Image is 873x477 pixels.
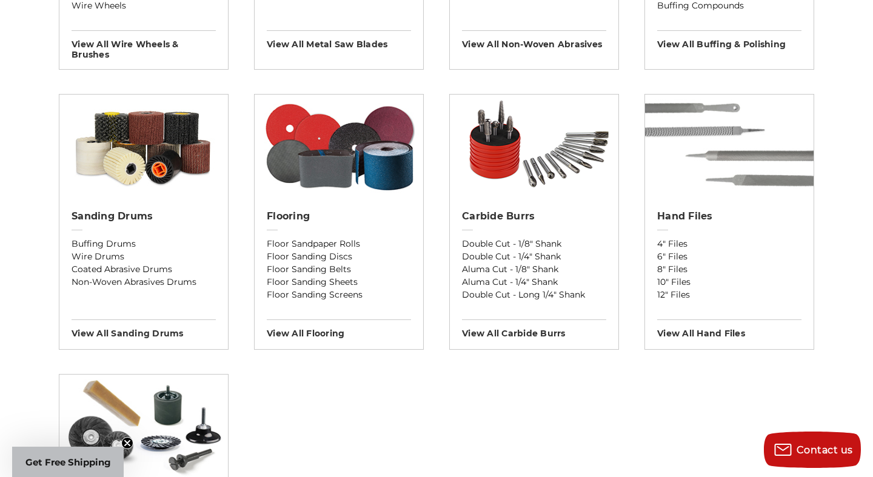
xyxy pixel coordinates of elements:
[797,444,853,456] span: Contact us
[764,432,861,468] button: Contact us
[462,250,606,263] a: Double Cut - 1/4" Shank
[255,95,423,198] img: Flooring
[72,263,216,276] a: Coated Abrasive Drums
[462,210,606,222] h2: Carbide Burrs
[267,210,411,222] h2: Flooring
[462,319,606,339] h3: View All carbide burrs
[462,289,606,301] a: Double Cut - Long 1/4" Shank
[72,319,216,339] h3: View All sanding drums
[657,250,801,263] a: 6" Files
[267,263,411,276] a: Floor Sanding Belts
[267,250,411,263] a: Floor Sanding Discs
[72,30,216,60] h3: View All wire wheels & brushes
[657,30,801,50] h3: View All buffing & polishing
[267,276,411,289] a: Floor Sanding Sheets
[267,289,411,301] a: Floor Sanding Screens
[657,263,801,276] a: 8" Files
[462,238,606,250] a: Double Cut - 1/8" Shank
[657,289,801,301] a: 12" Files
[657,238,801,250] a: 4" Files
[462,263,606,276] a: Aluma Cut - 1/8" Shank
[267,238,411,250] a: Floor Sandpaper Rolls
[59,95,228,198] img: Sanding Drums
[121,437,133,449] button: Close teaser
[657,276,801,289] a: 10" Files
[657,210,801,222] h2: Hand Files
[645,95,814,198] img: Hand Files
[657,319,801,339] h3: View All hand files
[450,95,618,198] img: Carbide Burrs
[72,250,216,263] a: Wire Drums
[72,210,216,222] h2: Sanding Drums
[267,319,411,339] h3: View All flooring
[72,276,216,289] a: Non-Woven Abrasives Drums
[72,238,216,250] a: Buffing Drums
[462,276,606,289] a: Aluma Cut - 1/4" Shank
[25,456,111,468] span: Get Free Shipping
[462,30,606,50] h3: View All non-woven abrasives
[267,30,411,50] h3: View All metal saw blades
[12,447,124,477] div: Get Free ShippingClose teaser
